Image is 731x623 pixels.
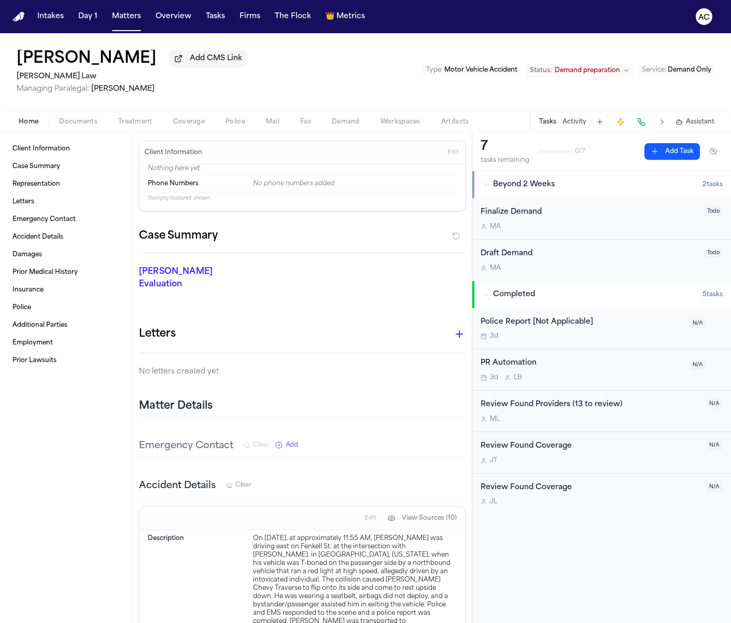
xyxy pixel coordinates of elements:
span: Add CMS Link [190,53,242,64]
h3: Client Information [143,148,204,157]
span: Service : [642,67,666,73]
span: Case Summary [12,162,60,171]
span: Add [286,441,298,449]
span: M L [490,415,500,423]
span: Edit [365,515,376,522]
span: Damages [12,251,42,259]
span: Client Information [12,145,70,153]
button: Day 1 [74,7,102,26]
div: Open task: PR Automation [472,349,731,391]
span: Beyond 2 Weeks [493,179,555,190]
button: View Sources (10) [382,510,462,527]
div: Open task: Review Found Coverage [472,432,731,474]
span: Prior Lawsuits [12,356,57,365]
button: Firms [235,7,264,26]
span: Home [19,118,38,126]
div: Review Found Providers (13 to review) [481,399,700,411]
span: Managing Paralegal: [17,85,89,93]
div: Open task: Police Report [Not Applicable] [472,308,731,350]
div: Open task: Review Found Providers (13 to review) [472,391,731,432]
button: Clear Emergency Contact [244,441,269,449]
a: Prior Medical History [8,264,124,281]
a: crownMetrics [321,7,369,26]
h3: Emergency Contact [139,439,233,453]
button: Edit [445,144,462,161]
span: N/A [706,482,723,492]
button: Add CMS Link [169,50,247,67]
span: Completed [493,289,535,300]
div: Draft Demand [481,248,698,260]
span: N/A [690,319,706,328]
div: tasks remaining [481,156,529,164]
span: Phone Numbers [148,179,199,188]
button: Make a Call [634,115,649,129]
h1: [PERSON_NAME] [17,50,157,68]
span: Todo [704,206,723,216]
button: Matters [108,7,145,26]
button: Edit matter name [17,50,157,68]
h2: [PERSON_NAME] Law [17,71,247,83]
button: Intakes [33,7,68,26]
div: Police Report [Not Applicable] [481,316,683,328]
img: Finch Logo [12,12,25,22]
span: J T [490,456,498,465]
button: Beyond 2 Weeks2tasks [472,171,731,198]
p: [PERSON_NAME] Evaluation [139,266,240,290]
span: Employment [12,339,53,347]
a: Letters [8,193,124,210]
a: Accident Details [8,229,124,245]
span: 0 / 7 [575,147,585,156]
h1: Letters [139,326,176,342]
span: N/A [690,360,706,370]
span: 5 task s [702,290,723,299]
span: Type : [426,67,443,73]
h2: Case Summary [139,228,218,244]
button: Tasks [202,7,229,26]
h3: Accident Details [139,479,216,493]
span: 3d [490,332,498,340]
p: Nothing here yet. [148,164,457,175]
button: The Flock [271,7,315,26]
button: Add New [275,441,298,449]
button: Activity [563,118,586,126]
a: Employment [8,335,124,351]
span: Motor Vehicle Accident [444,67,517,73]
span: L B [514,373,522,382]
span: J L [490,497,497,506]
span: Representation [12,180,60,188]
div: No phone numbers added [253,179,457,188]
span: Metrics [336,11,365,22]
span: Workspaces [381,118,420,126]
span: M A [490,223,501,231]
div: Open task: Draft Demand [472,240,731,281]
span: Fax [300,118,311,126]
div: Review Found Coverage [481,482,700,494]
button: Add Task [644,143,700,160]
a: Overview [151,7,195,26]
span: Police [226,118,245,126]
span: M A [490,264,501,272]
span: Coverage [173,118,205,126]
span: Edit [448,149,459,156]
button: Add Task [593,115,607,129]
span: Documents [59,118,97,126]
div: Open task: Review Found Coverage [472,474,731,515]
span: Artifacts [441,118,469,126]
div: Finalize Demand [481,206,698,218]
span: Clear [235,481,251,489]
span: 2 task s [702,181,723,189]
div: Review Found Coverage [481,440,700,452]
button: Assistant [676,118,714,126]
span: Accident Details [12,233,63,241]
p: No letters created yet [139,366,466,378]
span: Demand Only [668,67,711,73]
a: Prior Lawsuits [8,352,124,369]
text: AC [698,14,710,21]
span: Insurance [12,286,44,294]
h2: Matter Details [139,399,213,413]
span: Letters [12,198,34,206]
